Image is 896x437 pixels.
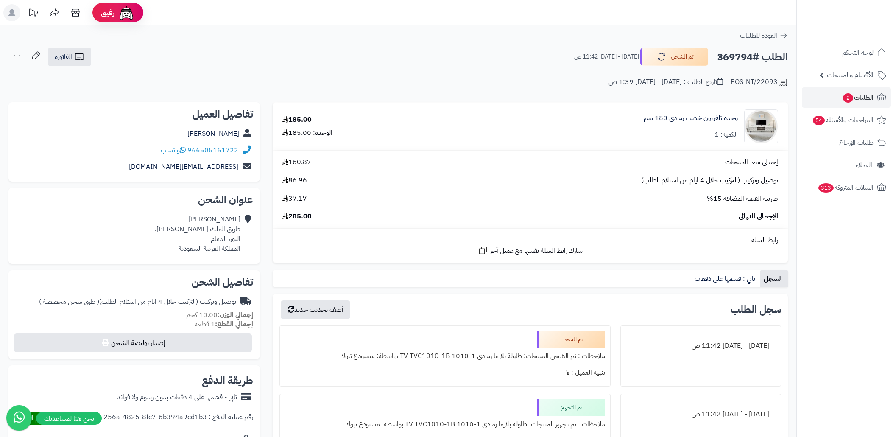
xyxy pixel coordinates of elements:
[155,215,240,253] div: [PERSON_NAME] طريق الملك [PERSON_NAME]، النور، الدمام المملكة العربية السعودية
[842,92,874,104] span: الطلبات
[802,155,891,175] a: العملاء
[827,69,874,81] span: الأقسام والمنتجات
[640,48,708,66] button: تم الشحن
[187,129,239,139] a: [PERSON_NAME]
[812,114,874,126] span: المراجعات والأسئلة
[731,77,788,87] div: POS-NT/22093
[285,364,605,381] div: تنبيه العميل : لا
[707,194,778,204] span: ضريبة القيمة المضافة 15%
[68,412,253,425] div: رقم عملية الدفع : 900c3291-256a-4825-8fc7-6b394a9cd1b3
[478,245,583,256] a: شارك رابط السلة نفسها مع عميل آخر
[195,319,253,329] small: 1 قطعة
[802,87,891,108] a: الطلبات2
[101,8,114,18] span: رفيق
[739,212,778,221] span: الإجمالي النهائي
[856,159,872,171] span: العملاء
[626,338,776,354] div: [DATE] - [DATE] 11:42 ص
[117,392,237,402] div: تابي - قسّمها على 4 دفعات بدون رسوم ولا فوائد
[282,157,311,167] span: 160.87
[608,77,723,87] div: تاريخ الطلب : [DATE] - [DATE] 1:39 ص
[276,235,784,245] div: رابط السلة
[187,145,238,155] a: 966505161722
[842,47,874,59] span: لوحة التحكم
[715,130,738,140] div: الكمية: 1
[218,310,253,320] strong: إجمالي الوزن:
[717,48,788,66] h2: الطلب #369794
[537,331,605,348] div: تم الشحن
[802,42,891,63] a: لوحة التحكم
[802,177,891,198] a: السلات المتروكة313
[281,300,350,319] button: أضف تحديث جديد
[282,212,312,221] span: 285.00
[740,31,788,41] a: العودة للطلبات
[818,182,874,193] span: السلات المتروكة
[760,270,788,287] a: السجل
[626,406,776,423] div: [DATE] - [DATE] 11:42 ص
[839,137,874,148] span: طلبات الإرجاع
[838,7,888,25] img: logo-2.png
[22,4,44,23] a: تحديثات المنصة
[14,333,252,352] button: إصدار بوليصة الشحن
[215,319,253,329] strong: إجمالي القطع:
[285,416,605,433] div: ملاحظات : تم تجهيز المنتجات: طاولة بلازما رمادي 1-1010 TV TVC1010-1B بواسطة: مستودع تبوك
[731,305,781,315] h3: سجل الطلب
[691,270,760,287] a: تابي : قسمها على دفعات
[186,310,253,320] small: 10.00 كجم
[129,162,238,172] a: [EMAIL_ADDRESS][DOMAIN_NAME]
[202,375,253,386] h2: طريقة الدفع
[812,115,826,126] span: 54
[118,4,135,21] img: ai-face.png
[48,48,91,66] a: الفاتورة
[490,246,583,256] span: شارك رابط السلة نفسها مع عميل آخر
[55,52,72,62] span: الفاتورة
[282,194,307,204] span: 37.17
[818,183,835,193] span: 313
[537,399,605,416] div: تم التجهيز
[161,145,186,155] a: واتساب
[802,110,891,130] a: المراجعات والأسئلة54
[282,176,307,185] span: 86.96
[574,53,639,61] small: [DATE] - [DATE] 11:42 ص
[15,195,253,205] h2: عنوان الشحن
[285,348,605,364] div: ملاحظات : تم الشحن المنتجات: طاولة بلازما رمادي 1-1010 TV TVC1010-1B بواسطة: مستودع تبوك
[644,113,738,123] a: وحدة تلفزيون خشب رمادي 180 سم
[15,109,253,119] h2: تفاصيل العميل
[745,109,778,143] img: 1750495956-220601011471-90x90.jpg
[39,297,236,307] div: توصيل وتركيب (التركيب خلال 4 ايام من استلام الطلب)
[740,31,777,41] span: العودة للطلبات
[282,115,312,125] div: 185.00
[641,176,778,185] span: توصيل وتركيب (التركيب خلال 4 ايام من استلام الطلب)
[15,277,253,287] h2: تفاصيل الشحن
[39,297,99,307] span: ( طرق شحن مخصصة )
[843,93,854,103] span: 2
[725,157,778,167] span: إجمالي سعر المنتجات
[282,128,332,138] div: الوحدة: 185.00
[802,132,891,153] a: طلبات الإرجاع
